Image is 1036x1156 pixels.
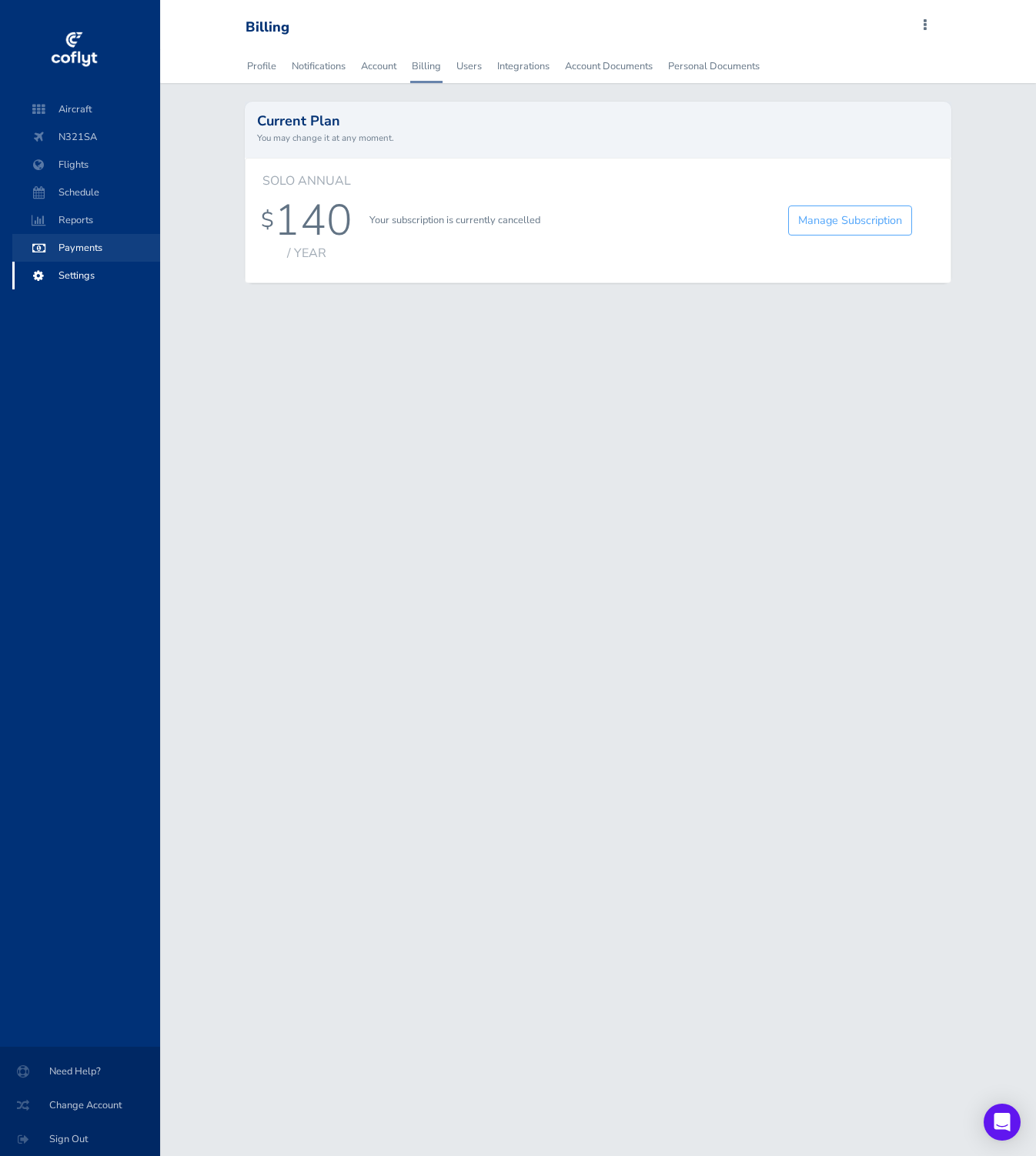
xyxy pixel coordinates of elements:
a: Integrations [496,49,551,83]
a: Notifications [290,49,347,83]
span: Change Account [18,1091,142,1119]
a: Billing [410,49,443,83]
span: Schedule [28,179,145,206]
span: Sign Out [18,1125,142,1153]
span: Flights [28,151,145,179]
span: Payments [28,234,145,262]
span: N321SA [28,123,145,151]
span: Reports [28,206,145,234]
span: Need Help? [18,1057,142,1085]
img: coflyt logo [48,27,99,73]
p: Your subscription is currently cancelled [369,212,765,228]
div: Billing [246,19,289,36]
a: Personal Documents [667,49,761,83]
div: / year [261,246,353,261]
div: 140 [274,195,353,246]
div: $ [261,208,274,234]
a: Users [455,49,483,83]
h6: Solo Annual [261,174,353,189]
small: You may change it at any moment. [257,131,939,145]
a: Profile [246,49,278,83]
span: Aircraft [28,95,145,123]
a: Account [359,49,398,83]
a: Manage Subscription [788,205,912,236]
span: Settings [28,262,145,289]
h2: Current Plan [257,114,939,128]
div: Open Intercom Messenger [984,1104,1021,1141]
a: Account Documents [563,49,654,83]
